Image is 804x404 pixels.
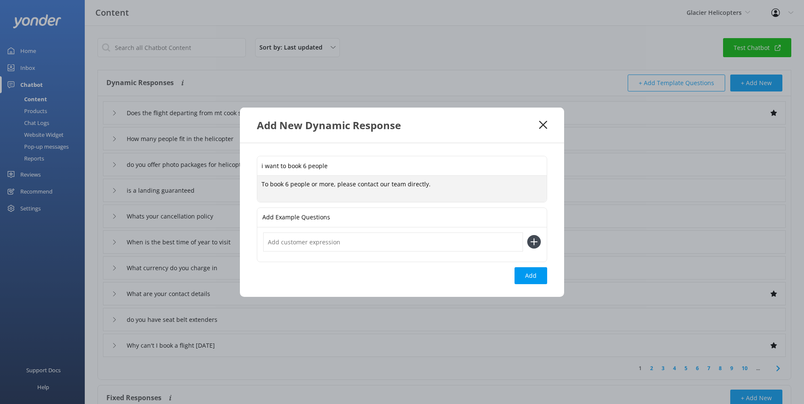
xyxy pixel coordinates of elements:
button: Close [539,121,547,129]
div: Add New Dynamic Response [257,118,539,132]
input: Type a new question... [257,156,547,175]
p: Add Example Questions [262,208,330,227]
button: Add [515,267,547,284]
textarea: To book 6 people or more, please contact our team directly. [257,176,547,202]
input: Add customer expression [263,232,523,252]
